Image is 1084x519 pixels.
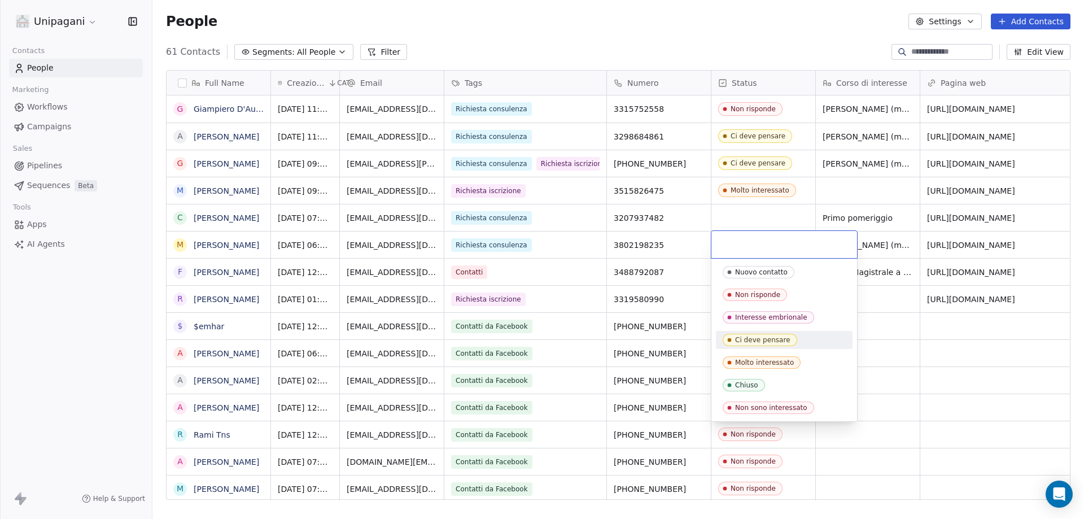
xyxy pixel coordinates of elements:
div: Nuovo contatto [735,268,788,276]
div: Non sono interessato [735,404,807,412]
div: Non risponde [735,291,780,299]
div: Molto interessato [735,359,794,367]
div: Interesse embrionale [735,313,807,321]
div: Ci deve pensare [735,336,790,344]
div: Suggestions [716,263,853,417]
div: Chiuso [735,381,758,389]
